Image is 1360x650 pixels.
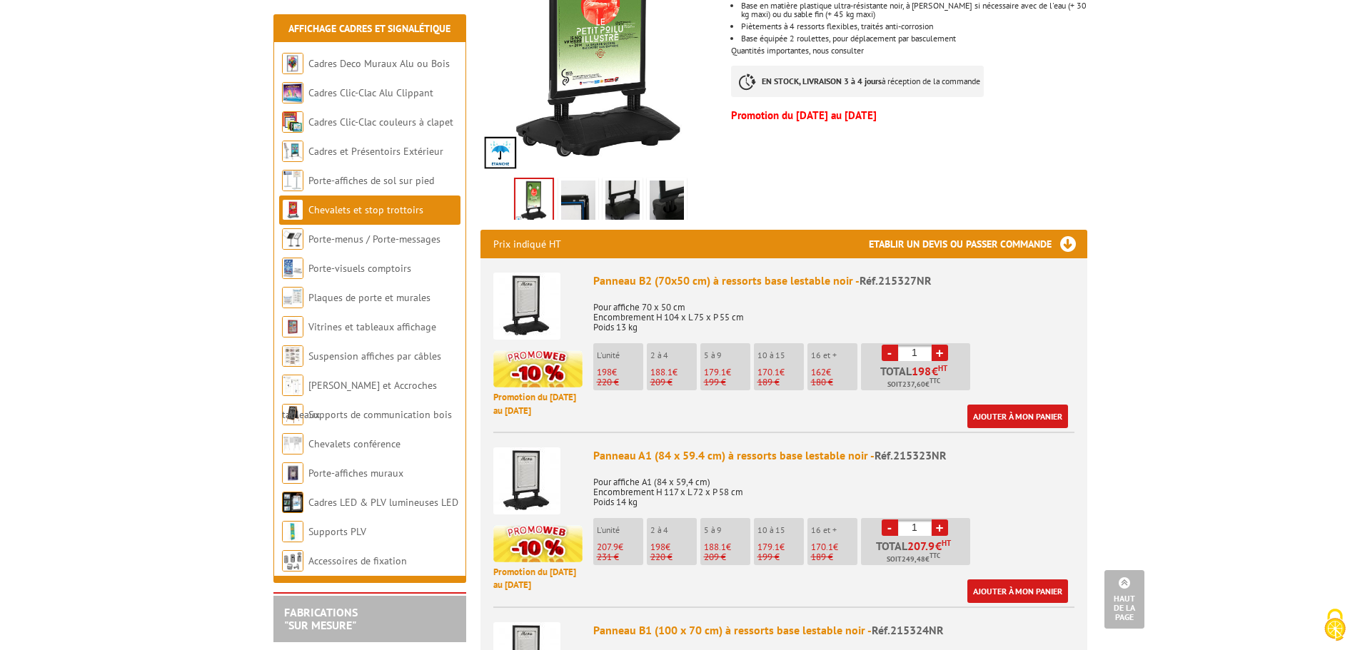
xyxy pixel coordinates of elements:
strong: EN STOCK, LIVRAISON 3 à 4 jours [762,76,882,86]
p: 220 € [597,377,643,387]
span: 249,48 [902,554,925,565]
a: Vitrines et tableaux affichage [308,320,436,333]
a: Porte-affiches muraux [308,467,403,479]
a: Ajouter à mon panier [967,579,1068,603]
p: € [811,367,857,377]
span: Soit € [887,379,940,390]
sup: TTC [930,552,940,559]
img: Porte-menus / Porte-messages [282,228,303,250]
a: Affichage Cadres et Signalétique [288,22,450,35]
div: Panneau B1 (100 x 70 cm) à ressorts base lestable noir - [593,622,1074,639]
p: € [597,367,643,377]
p: 220 € [650,552,697,562]
a: [PERSON_NAME] et Accroches tableaux [282,379,437,421]
p: 2 à 4 [650,525,697,535]
a: Chevalets et stop trottoirs [308,203,423,216]
img: Chevalets et stop trottoirs [282,199,303,220]
img: Porte-affiches muraux [282,462,303,484]
p: Total [865,540,970,565]
p: € [811,542,857,552]
a: Porte-affiches de sol sur pied [308,174,434,187]
img: Panneau A1 (84 x 59.4 cm) à ressorts base lestable noir [493,447,560,514]
div: Panneau B2 (70x50 cm) à ressorts base lestable noir - [593,273,1074,289]
img: Cadres Clic-Clac Alu Clippant [282,82,303,103]
img: chevalets_et_stop_trottoirs_215323nr.jpg [515,179,553,223]
p: Pour affiche 70 x 50 cm Encombrement H 104 x L 75 x P 55 cm Poids 13 kg [593,293,1074,332]
button: Cookies (fenêtre modale) [1310,601,1360,650]
p: 2 à 4 [650,350,697,360]
p: 199 € [757,552,804,562]
div: Panneau A1 (84 x 59.4 cm) à ressorts base lestable noir - [593,447,1074,464]
span: 170.1 [757,366,780,378]
p: 231 € [597,552,643,562]
a: Cadres et Présentoirs Extérieur [308,145,443,158]
img: Plaques de porte et murales [282,287,303,308]
p: Total [865,365,970,390]
img: Porte-visuels comptoirs [282,258,303,279]
p: 199 € [704,377,750,387]
img: Accessoires de fixation [282,550,303,572]
img: Cadres Deco Muraux Alu ou Bois [282,53,303,74]
p: € [597,542,643,552]
span: 188.1 [650,366,673,378]
img: Chevalets conférence [282,433,303,455]
a: Ajouter à mon panier [967,405,1068,428]
p: € [704,542,750,552]
span: 162 [811,366,826,378]
p: L'unité [597,525,643,535]
a: + [932,345,948,361]
a: - [882,345,898,361]
img: Vitrines et tableaux affichage [282,316,303,337]
img: Supports PLV [282,521,303,542]
span: 198 [912,365,932,377]
a: Cadres Clic-Clac couleurs à clapet [308,116,453,128]
p: Promotion du [DATE] au [DATE] [493,391,583,417]
a: Haut de la page [1104,570,1144,629]
span: 198 [597,366,612,378]
span: 207.9 [907,540,935,552]
a: Supports PLV [308,525,366,538]
p: Prix indiqué HT [493,230,561,258]
a: + [932,519,948,536]
img: Cadres LED & PLV lumineuses LED [282,492,303,513]
p: Promotion du [DATE] au [DATE] [493,566,583,592]
h3: Etablir un devis ou passer commande [869,230,1087,258]
p: 189 € [811,552,857,562]
p: 16 et + [811,350,857,360]
p: 10 à 15 [757,525,804,535]
p: 5 à 9 [704,350,750,360]
p: 180 € [811,377,857,387]
img: chevalets_rue_black_line_a_ressorts_base_lestable_noirs_2.jpg [561,181,595,225]
a: Accessoires de fixation [308,554,407,567]
img: Cimaises et Accroches tableaux [282,375,303,396]
img: Panneau B2 (70x50 cm) à ressorts base lestable noir [493,273,560,340]
p: 189 € [757,377,804,387]
img: Cadres et Présentoirs Extérieur [282,141,303,162]
a: Cadres Deco Muraux Alu ou Bois [308,57,450,70]
a: Plaques de porte et murales [308,291,430,304]
span: Réf.215327NR [860,273,932,288]
p: L'unité [597,350,643,360]
a: FABRICATIONS"Sur Mesure" [284,605,358,632]
a: Cadres LED & PLV lumineuses LED [308,496,458,509]
span: Soit € [887,554,940,565]
p: Promotion du [DATE] au [DATE] [731,111,1087,120]
p: € [704,367,750,377]
span: 198 [650,541,665,553]
span: Réf.215323NR [875,448,947,462]
img: Suspension affiches par câbles [282,345,303,367]
p: € [650,367,697,377]
a: - [882,519,898,536]
p: 209 € [650,377,697,387]
span: 207.9 [597,541,618,553]
p: € [757,367,804,377]
span: 179.1 [757,541,780,553]
span: Réf.215324NR [872,623,944,637]
img: chevalets_rue_black_line_a_ressorts_base_lestable_noirs_4.jpg [650,181,684,225]
img: promotion [493,350,583,387]
span: € [935,540,942,552]
p: 10 à 15 [757,350,804,360]
sup: HT [938,363,947,373]
span: 170.1 [811,541,833,553]
a: Supports de communication bois [308,408,452,421]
